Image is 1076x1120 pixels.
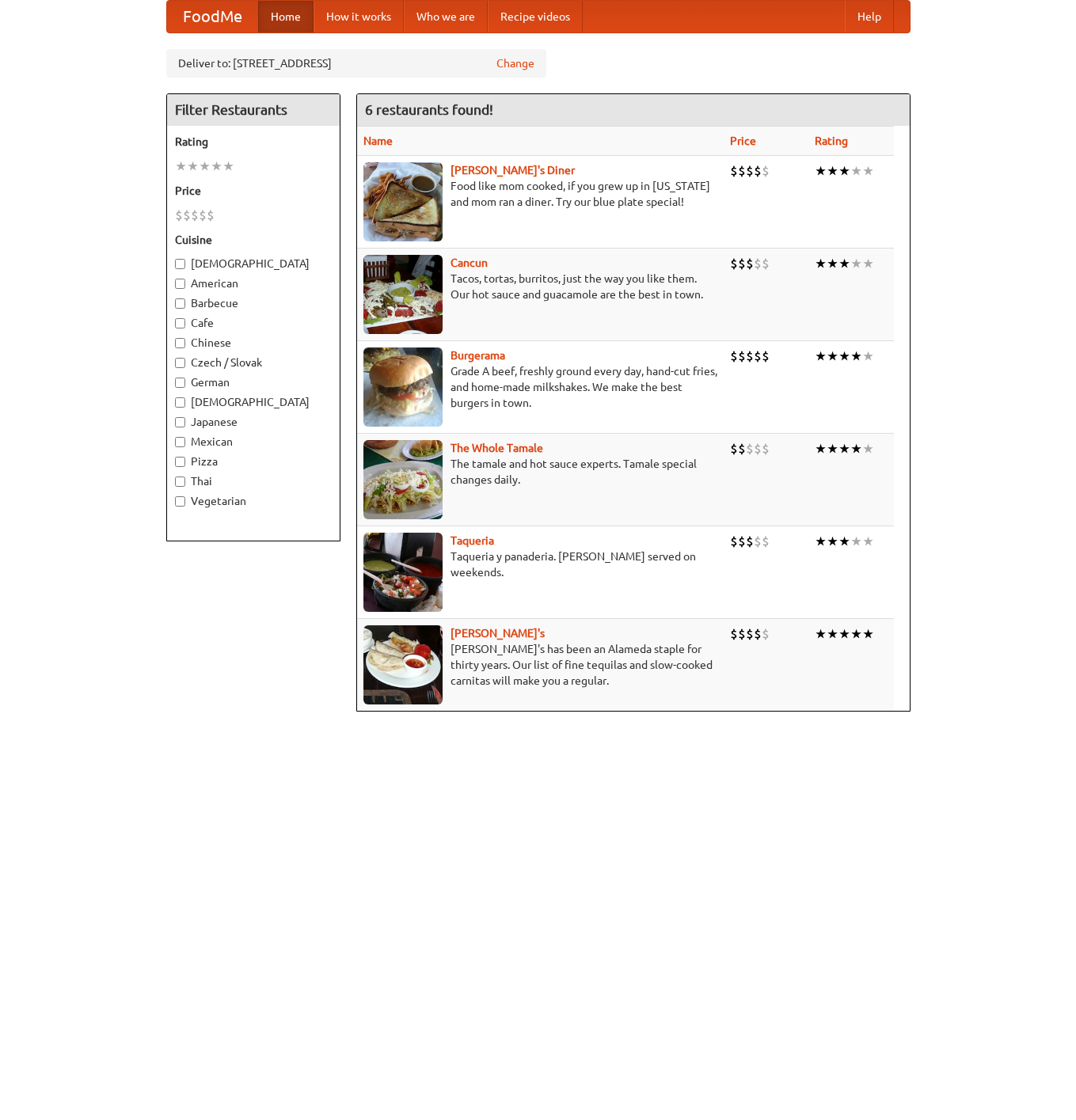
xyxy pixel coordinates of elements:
[838,625,850,643] li: ★
[762,347,770,365] li: $
[363,533,443,612] img: taqueria.jpg
[175,315,332,331] label: Cafe
[175,496,185,507] input: Vegetarian
[730,255,738,272] li: $
[175,232,332,248] h5: Cuisine
[754,347,762,365] li: $
[175,279,185,289] input: American
[451,534,494,547] a: Taqueria
[815,347,827,365] li: ★
[451,442,543,454] a: The Whole Tamale
[175,394,332,410] label: [DEMOGRAPHIC_DATA]
[815,533,827,550] li: ★
[175,335,332,351] label: Chinese
[762,255,770,272] li: $
[175,417,185,427] input: Japanese
[730,347,738,365] li: $
[862,255,874,272] li: ★
[363,456,717,488] p: The tamale and hot sauce experts. Tamale special changes daily.
[850,625,862,643] li: ★
[730,162,738,180] li: $
[754,162,762,180] li: $
[862,533,874,550] li: ★
[762,162,770,180] li: $
[746,347,754,365] li: $
[258,1,314,32] a: Home
[363,363,717,411] p: Grade A beef, freshly ground every day, hand-cut fries, and home-made milkshakes. We make the bes...
[199,207,207,224] li: $
[738,162,746,180] li: $
[862,625,874,643] li: ★
[175,158,187,175] li: ★
[222,158,234,175] li: ★
[187,158,199,175] li: ★
[838,347,850,365] li: ★
[746,255,754,272] li: $
[845,1,894,32] a: Help
[363,641,717,689] p: [PERSON_NAME]'s has been an Alameda staple for thirty years. Our list of fine tequilas and slow-c...
[815,440,827,457] li: ★
[363,135,393,147] a: Name
[175,493,332,509] label: Vegetarian
[191,207,199,224] li: $
[451,349,505,362] b: Burgerama
[175,454,332,469] label: Pizza
[363,625,443,704] img: pedros.jpg
[175,457,185,467] input: Pizza
[199,158,211,175] li: ★
[363,271,717,302] p: Tacos, tortas, burritos, just the way you like them. Our hot sauce and guacamole are the best in ...
[815,162,827,180] li: ★
[363,440,443,519] img: wholetamale.jpg
[827,533,838,550] li: ★
[730,625,738,643] li: $
[838,162,850,180] li: ★
[167,1,258,32] a: FoodMe
[363,347,443,427] img: burgerama.jpg
[850,533,862,550] li: ★
[815,625,827,643] li: ★
[175,298,185,309] input: Barbecue
[746,440,754,457] li: $
[746,162,754,180] li: $
[404,1,488,32] a: Who we are
[827,255,838,272] li: ★
[314,1,404,32] a: How it works
[827,440,838,457] li: ★
[762,533,770,550] li: $
[827,347,838,365] li: ★
[175,207,183,224] li: $
[363,162,443,241] img: sallys.jpg
[175,183,332,199] h5: Price
[850,255,862,272] li: ★
[738,440,746,457] li: $
[862,440,874,457] li: ★
[451,256,488,269] a: Cancun
[363,549,717,580] p: Taqueria y panaderia. [PERSON_NAME] served on weekends.
[730,135,756,147] a: Price
[451,627,545,640] a: [PERSON_NAME]'s
[175,338,185,348] input: Chinese
[827,625,838,643] li: ★
[838,533,850,550] li: ★
[746,533,754,550] li: $
[365,102,493,117] ng-pluralize: 6 restaurants found!
[850,162,862,180] li: ★
[175,259,185,269] input: [DEMOGRAPHIC_DATA]
[175,355,332,370] label: Czech / Slovak
[183,207,191,224] li: $
[175,374,332,390] label: German
[175,397,185,408] input: [DEMOGRAPHIC_DATA]
[850,347,862,365] li: ★
[838,440,850,457] li: ★
[730,533,738,550] li: $
[211,158,222,175] li: ★
[838,255,850,272] li: ★
[862,347,874,365] li: ★
[167,94,340,126] h4: Filter Restaurants
[175,295,332,311] label: Barbecue
[754,625,762,643] li: $
[175,476,185,487] input: Thai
